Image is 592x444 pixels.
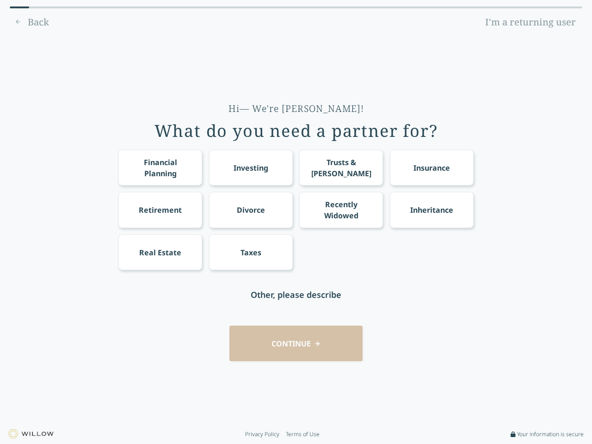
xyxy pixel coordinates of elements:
div: Trusts & [PERSON_NAME] [308,157,375,179]
img: Willow logo [8,429,54,439]
div: Divorce [237,204,265,216]
div: Financial Planning [127,157,194,179]
div: Taxes [240,247,261,258]
div: Insurance [413,162,450,173]
div: 0% complete [10,6,29,8]
div: What do you need a partner for? [154,122,438,140]
div: Retirement [139,204,182,216]
div: Investing [234,162,268,173]
a: Terms of Use [286,431,320,438]
div: Hi— We're [PERSON_NAME]! [228,102,364,115]
div: Other, please describe [251,288,341,301]
a: I'm a returning user [479,15,582,30]
div: Recently Widowed [308,199,375,221]
div: Inheritance [410,204,453,216]
a: Privacy Policy [245,431,279,438]
div: Real Estate [139,247,181,258]
span: Your information is secure [517,431,584,438]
